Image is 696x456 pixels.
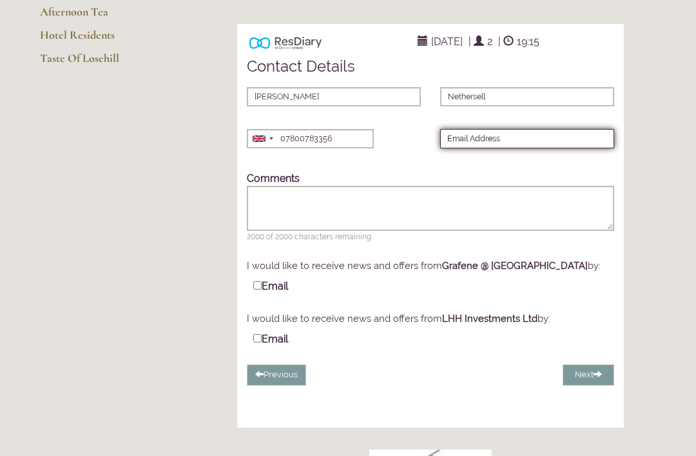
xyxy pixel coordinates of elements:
[498,35,501,48] span: |
[247,129,374,148] input: Mobile Number
[247,172,300,184] label: Comments
[514,32,543,51] span: 19:15
[247,364,306,386] button: Previous
[40,5,163,28] a: Afternoon Tea
[40,51,163,74] a: Taste Of Losehill
[247,58,614,75] h4: Contact Details
[40,28,163,51] a: Hotel Residents
[484,32,496,51] span: 2
[247,232,614,241] span: 2000 of 2000 characters remaining
[247,313,614,324] div: I would like to receive news and offers from by:
[253,332,288,345] label: Email
[563,364,614,386] button: Next
[440,129,614,148] input: A Valid Email is Required
[247,260,614,271] div: I would like to receive news and offers from by:
[430,123,624,155] div: A Valid Email is Required
[253,281,262,290] input: Email
[440,87,614,106] input: Last Name
[253,279,288,292] label: Email
[247,87,421,106] input: First Name
[253,334,262,342] input: Email
[247,130,277,148] div: United Kingdom: +44
[442,313,537,324] strong: LHH Investments Ltd
[469,35,471,48] span: |
[249,34,322,52] img: Powered by ResDiary
[442,260,588,271] strong: Grafene @ [GEOGRAPHIC_DATA]
[428,32,466,51] span: [DATE]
